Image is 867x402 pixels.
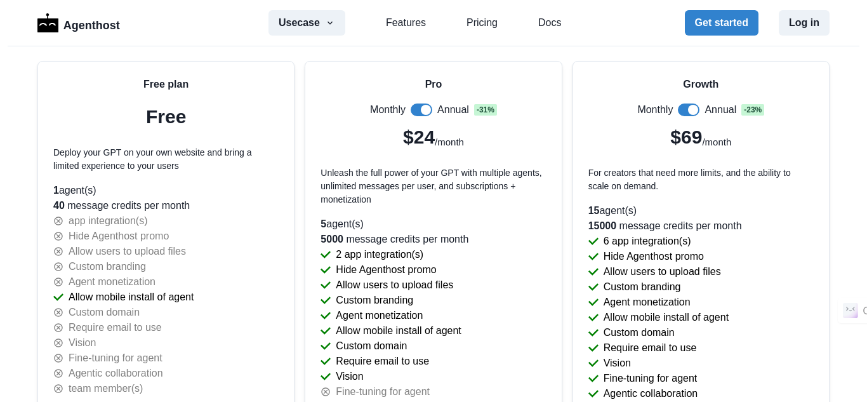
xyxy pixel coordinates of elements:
[69,244,186,259] p: Allow users to upload files
[685,10,758,36] button: Get started
[467,15,498,30] a: Pricing
[336,308,423,323] p: Agent monetization
[69,290,194,305] p: Allow mobile install of agent
[69,259,146,274] p: Custom branding
[538,15,561,30] a: Docs
[604,356,631,371] p: Vision
[69,274,156,290] p: Agent monetization
[683,77,718,92] p: Growth
[386,15,426,30] a: Features
[69,305,140,320] p: Custom domain
[53,200,65,211] span: 40
[321,232,546,247] p: message credits per month
[604,234,691,249] p: 6 app integration(s)
[474,104,497,116] span: - 31 %
[604,325,675,340] p: Custom domain
[53,183,279,198] p: agent(s)
[69,229,169,244] p: Hide Agenthost promo
[604,279,681,295] p: Custom branding
[336,278,453,293] p: Allow users to upload files
[69,320,162,335] p: Require email to use
[588,166,814,193] p: For creators that need more limits, and the ability to scale on demand.
[336,293,413,308] p: Custom branding
[604,371,698,386] p: Fine-tuning for agent
[69,381,143,396] p: team member(s)
[69,335,96,351] p: Vision
[53,185,59,196] span: 1
[69,213,148,229] p: app integration(s)
[336,384,430,399] p: Fine-tuning for agent
[63,12,120,34] p: Agenthost
[425,77,442,92] p: Pro
[604,264,721,279] p: Allow users to upload files
[702,135,731,150] p: /month
[336,323,461,338] p: Allow mobile install of agent
[604,340,697,356] p: Require email to use
[336,338,407,354] p: Custom domain
[604,310,729,325] p: Allow mobile install of agent
[588,203,814,218] p: agent(s)
[637,102,673,117] p: Monthly
[53,198,279,213] p: message credits per month
[143,77,189,92] p: Free plan
[670,123,702,151] p: $69
[604,249,704,264] p: Hide Agenthost promo
[37,13,58,32] img: Logo
[321,218,326,229] span: 5
[741,104,764,116] span: - 23 %
[69,366,163,381] p: Agentic collaboration
[336,354,429,369] p: Require email to use
[321,234,343,245] span: 5000
[69,351,162,366] p: Fine-tuning for agent
[37,12,120,34] a: LogoAgenthost
[336,262,436,278] p: Hide Agenthost promo
[268,10,345,36] button: Usecase
[604,386,698,401] p: Agentic collaboration
[588,205,600,216] span: 15
[321,166,546,206] p: Unleash the full power of your GPT with multiple agents, unlimited messages per user, and subscri...
[705,102,736,117] p: Annual
[321,217,546,232] p: agent(s)
[588,218,814,234] p: message credits per month
[336,247,423,262] p: 2 app integration(s)
[779,10,830,36] button: Log in
[53,146,279,173] p: Deploy your GPT on your own website and bring a limited experience to your users
[336,369,363,384] p: Vision
[604,295,691,310] p: Agent monetization
[588,220,617,231] span: 15000
[370,102,406,117] p: Monthly
[435,135,464,150] p: /month
[146,102,186,131] p: Free
[403,123,435,151] p: $24
[437,102,469,117] p: Annual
